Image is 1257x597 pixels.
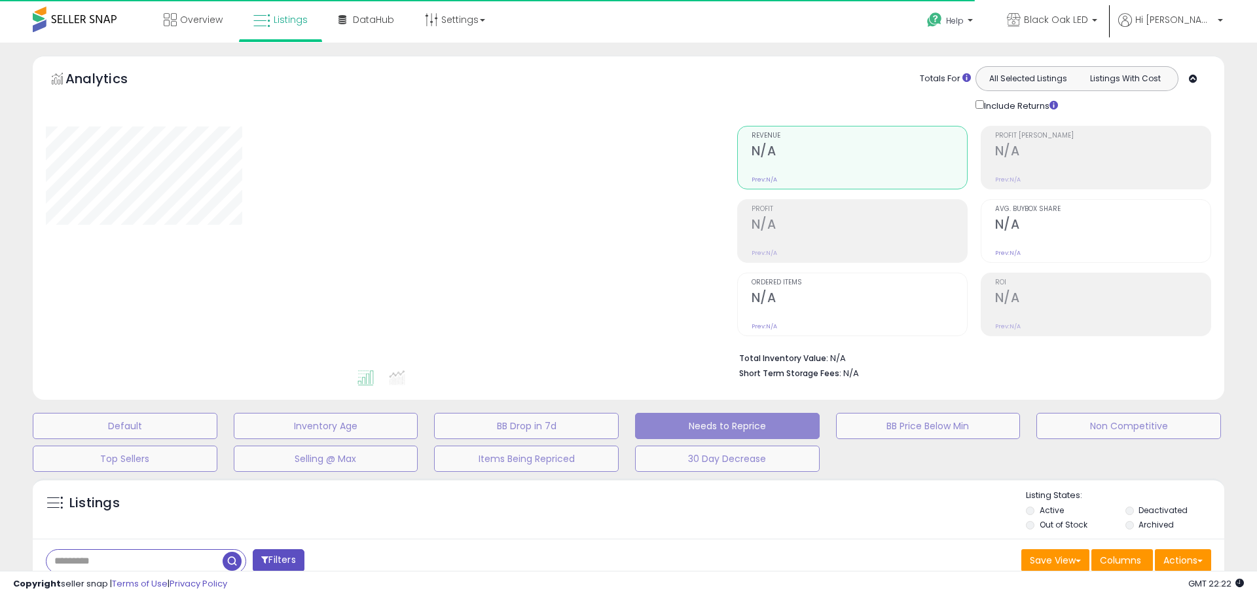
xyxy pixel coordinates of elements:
[739,353,828,364] b: Total Inventory Value:
[752,217,967,235] h2: N/A
[1076,70,1174,87] button: Listings With Cost
[752,249,777,257] small: Prev: N/A
[995,290,1211,308] h2: N/A
[752,132,967,140] span: Revenue
[13,577,61,590] strong: Copyright
[65,69,153,91] h5: Analytics
[752,290,967,308] h2: N/A
[1036,413,1221,439] button: Non Competitive
[13,578,227,590] div: seller snap | |
[274,13,308,26] span: Listings
[234,446,418,472] button: Selling @ Max
[995,279,1211,286] span: ROI
[843,367,859,379] span: N/A
[635,413,820,439] button: Needs to Reprice
[920,73,971,85] div: Totals For
[635,446,820,472] button: 30 Day Decrease
[995,217,1211,235] h2: N/A
[995,322,1021,330] small: Prev: N/A
[1024,13,1088,26] span: Black Oak LED
[33,446,217,472] button: Top Sellers
[752,176,777,183] small: Prev: N/A
[995,176,1021,183] small: Prev: N/A
[917,2,986,43] a: Help
[434,446,619,472] button: Items Being Repriced
[752,144,967,161] h2: N/A
[752,322,777,330] small: Prev: N/A
[434,413,619,439] button: BB Drop in 7d
[995,132,1211,140] span: Profit [PERSON_NAME]
[946,15,964,26] span: Help
[995,249,1021,257] small: Prev: N/A
[1135,13,1214,26] span: Hi [PERSON_NAME]
[966,98,1074,113] div: Include Returns
[739,349,1201,365] li: N/A
[995,206,1211,213] span: Avg. Buybox Share
[180,13,223,26] span: Overview
[752,206,967,213] span: Profit
[234,413,418,439] button: Inventory Age
[1118,13,1223,43] a: Hi [PERSON_NAME]
[979,70,1077,87] button: All Selected Listings
[33,413,217,439] button: Default
[836,413,1021,439] button: BB Price Below Min
[353,13,394,26] span: DataHub
[926,12,943,28] i: Get Help
[739,368,841,379] b: Short Term Storage Fees:
[995,144,1211,161] h2: N/A
[752,279,967,286] span: Ordered Items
